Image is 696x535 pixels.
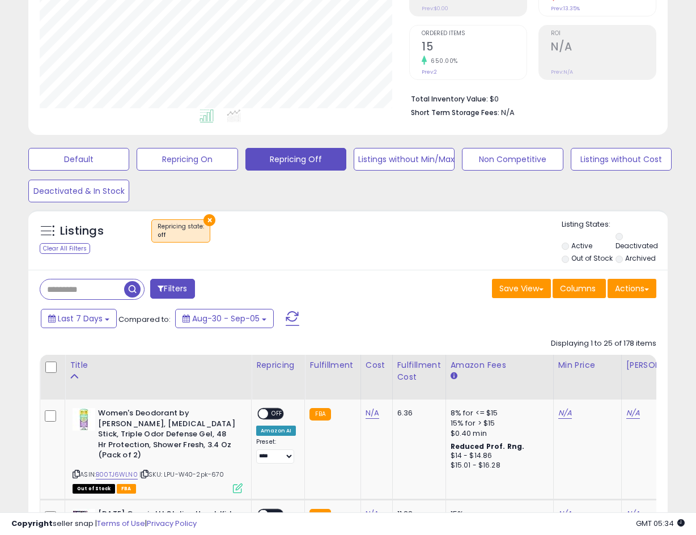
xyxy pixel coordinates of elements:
[551,40,656,56] h2: N/A
[73,408,243,492] div: ASIN:
[501,107,515,118] span: N/A
[451,441,525,451] b: Reduced Prof. Rng.
[117,484,136,494] span: FBA
[366,359,388,371] div: Cost
[551,31,656,37] span: ROI
[571,148,672,171] button: Listings without Cost
[150,279,194,299] button: Filters
[192,313,260,324] span: Aug-30 - Sep-05
[139,470,224,479] span: | SKU: LPU-W40-2pk-670
[608,279,656,298] button: Actions
[427,57,458,65] small: 650.00%
[451,461,545,470] div: $15.01 - $16.28
[562,219,668,230] p: Listing States:
[551,5,580,12] small: Prev: 13.35%
[98,408,236,464] b: Women's Deodorant by [PERSON_NAME], [MEDICAL_DATA] Stick, Triple Odor Defense Gel, 48 Hr Protecti...
[256,438,296,464] div: Preset:
[245,148,346,171] button: Repricing Off
[422,31,527,37] span: Ordered Items
[397,408,437,418] div: 6.36
[58,313,103,324] span: Last 7 Days
[175,309,274,328] button: Aug-30 - Sep-05
[158,231,204,239] div: off
[451,359,549,371] div: Amazon Fees
[451,408,545,418] div: 8% for <= $15
[60,223,104,239] h5: Listings
[118,314,171,325] span: Compared to:
[40,243,90,254] div: Clear All Filters
[268,409,286,419] span: OFF
[11,519,197,529] div: seller snap | |
[422,40,527,56] h2: 15
[558,359,617,371] div: Min Price
[354,148,455,171] button: Listings without Min/Max
[397,359,441,383] div: Fulfillment Cost
[309,408,330,421] small: FBA
[551,69,573,75] small: Prev: N/A
[451,371,457,381] small: Amazon Fees.
[422,5,448,12] small: Prev: $0.00
[636,518,685,529] span: 2025-09-13 05:34 GMT
[560,283,596,294] span: Columns
[422,69,437,75] small: Prev: 2
[451,451,545,461] div: $14 - $14.86
[558,407,572,419] a: N/A
[571,253,613,263] label: Out of Stock
[553,279,606,298] button: Columns
[158,222,204,239] span: Repricing state :
[41,309,117,328] button: Last 7 Days
[309,359,355,371] div: Fulfillment
[97,518,145,529] a: Terms of Use
[451,418,545,428] div: 15% for > $15
[28,180,129,202] button: Deactivated & In Stock
[626,359,694,371] div: [PERSON_NAME]
[492,279,551,298] button: Save View
[256,359,300,371] div: Repricing
[28,148,129,171] button: Default
[551,338,656,349] div: Displaying 1 to 25 of 178 items
[203,214,215,226] button: ×
[366,407,379,419] a: N/A
[411,108,499,117] b: Short Term Storage Fees:
[411,91,648,105] li: $0
[625,253,656,263] label: Archived
[626,407,640,419] a: N/A
[256,426,296,436] div: Amazon AI
[462,148,563,171] button: Non Competitive
[11,518,53,529] strong: Copyright
[70,359,247,371] div: Title
[147,518,197,529] a: Privacy Policy
[451,428,545,439] div: $0.40 min
[96,470,138,479] a: B00TJ6WLN0
[73,484,115,494] span: All listings that are currently out of stock and unavailable for purchase on Amazon
[73,408,95,431] img: 4199ZQeEi7L._SL40_.jpg
[411,94,488,104] b: Total Inventory Value:
[137,148,237,171] button: Repricing On
[616,241,658,250] label: Deactivated
[571,241,592,250] label: Active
